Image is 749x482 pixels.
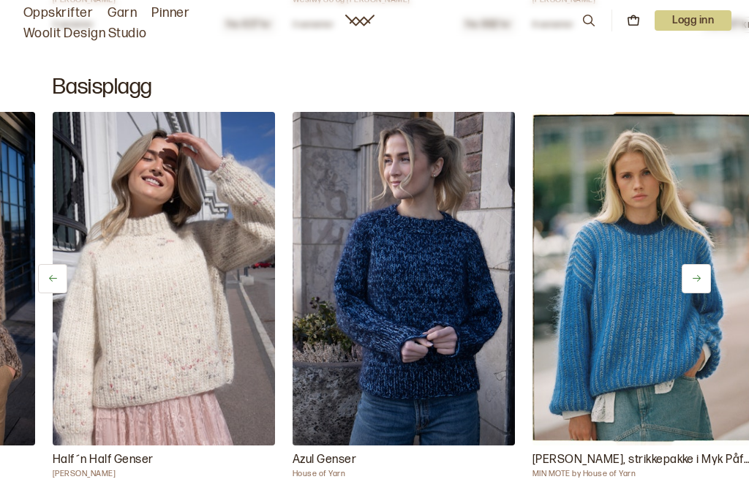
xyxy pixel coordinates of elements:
a: Pinner [151,3,189,23]
p: [PERSON_NAME] [53,469,275,479]
a: Garn [108,3,137,23]
img: Ane Kydland Thomassen DG 489 - 03 Vi har oppskrift og garnpakke til Half´n Half Genser fra House ... [53,112,275,445]
h2: Basisplagg [53,74,696,100]
a: Woolit [345,15,374,26]
img: House of Yarn DG 481 - 19 Vi har oppskrift og garnpakke til Azul Genser fra House of Yarn. Genser... [293,112,515,445]
p: Half´n Half Genser [53,451,275,469]
button: User dropdown [655,10,731,31]
p: House of Yarn [293,469,515,479]
p: Azul Genser [293,451,515,469]
p: Logg inn [655,10,731,31]
a: Woolit Design Studio [23,23,147,44]
a: Oppskrifter [23,3,93,23]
